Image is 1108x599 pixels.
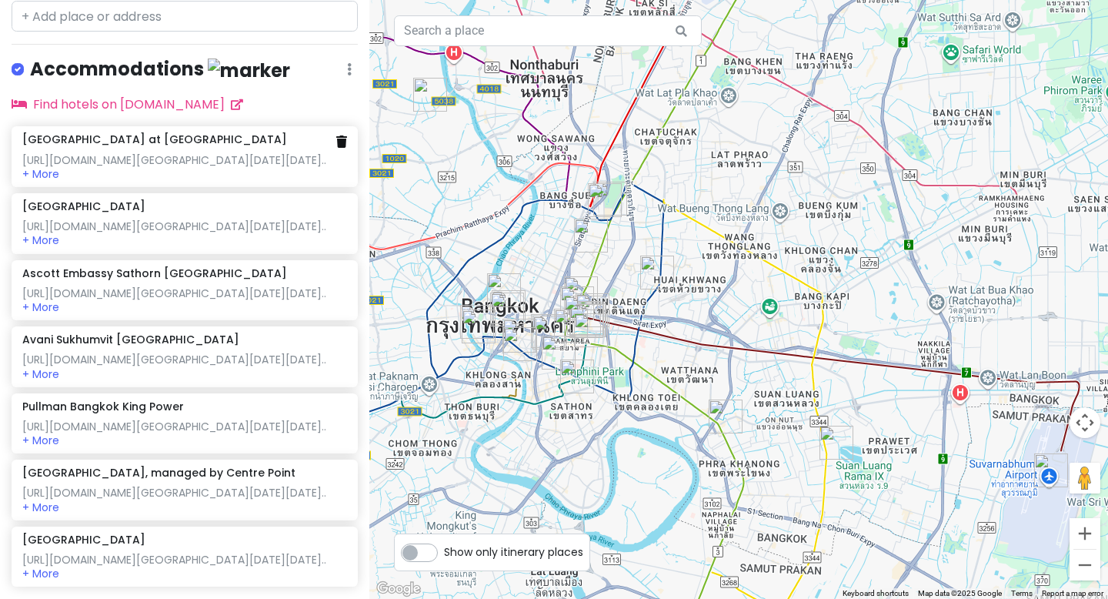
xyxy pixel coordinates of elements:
[554,309,588,343] div: Siam Square
[22,500,59,514] button: + More
[22,333,239,346] h6: Avani Sukhumvit [GEOGRAPHIC_DATA]
[531,314,565,348] div: Jeh O Chula Banthatthong
[462,310,496,343] div: RONGROS
[1070,550,1100,581] button: Zoom out
[460,305,494,339] div: Pad Thai Kratong Thong by ama
[22,300,59,314] button: + More
[373,579,424,599] img: Google
[22,219,346,233] div: [URL][DOMAIN_NAME][GEOGRAPHIC_DATA][DATE][DATE]..
[1042,589,1103,597] a: Report a map error
[593,182,627,216] div: Chatuchak Weekend Market
[576,293,609,327] div: Centara Watergate Pavilion Hotel Bangkok
[208,59,290,82] img: marker
[22,233,59,247] button: + More
[502,319,536,353] div: Chinatown Bangkok
[22,433,59,447] button: + More
[503,327,537,361] div: Song Wat Road
[560,360,594,393] div: Ascott Embassy Sathorn Bangkok
[1070,407,1100,438] button: Map camera controls
[564,276,598,310] div: Pullman Bangkok King Power
[413,78,447,112] div: Theme Park arttoy กล่องจุ่ม
[394,15,702,46] input: Search a place
[12,1,358,32] input: + Add place or address
[444,544,583,561] span: Show only itinerary places
[490,293,524,326] div: Absorn Thai Bistro
[709,400,743,433] div: Avani Sukhumvit Bangkok
[22,400,184,413] h6: Pullman Bangkok King Power
[22,420,346,433] div: [URL][DOMAIN_NAME][GEOGRAPHIC_DATA][DATE][DATE]..
[574,313,608,347] div: House of HEALS
[22,466,295,480] h6: [GEOGRAPHIC_DATA], managed by Centre Point
[843,588,909,599] button: Keyboard shortcuts
[819,426,853,460] div: Train Night Market Srinagarindra
[492,290,526,324] div: Thipsamai Padthai Pratoopee
[564,296,606,337] div: Centara Grand & Bangkok Convention Centre at Central World
[22,486,346,500] div: [URL][DOMAIN_NAME][GEOGRAPHIC_DATA][DATE][DATE]..
[22,533,145,547] h6: [GEOGRAPHIC_DATA]
[22,153,346,167] div: [URL][DOMAIN_NAME][GEOGRAPHIC_DATA][DATE][DATE]..
[560,286,594,320] div: Vince Hotel Bangkok Pratunam
[373,579,424,599] a: Open this area in Google Maps (opens a new window)
[22,553,346,567] div: [URL][DOMAIN_NAME][GEOGRAPHIC_DATA][DATE][DATE]..
[22,199,145,213] h6: [GEOGRAPHIC_DATA]
[22,167,59,181] button: + More
[1070,518,1100,549] button: Zoom in
[22,266,287,280] h6: Ascott Embassy Sathorn [GEOGRAPHIC_DATA]
[22,286,346,300] div: [URL][DOMAIN_NAME][GEOGRAPHIC_DATA][DATE][DATE]..
[588,183,622,217] div: Red Building Vintage Chatuchak
[22,353,346,366] div: [URL][DOMAIN_NAME][GEOGRAPHIC_DATA][DATE][DATE]..
[12,95,243,113] a: Find hotels on [DOMAIN_NAME]
[542,336,576,370] div: Mandarin Hotel Bangkok, managed by Centre Point
[574,219,608,253] div: Paknang.bkk
[1034,453,1068,487] div: Suvarnabhumi Airport
[1070,463,1100,494] button: Drag Pegman onto the map to open Street View
[30,57,290,82] h4: Accommodations
[532,316,566,350] div: Ice Cream Samosorn
[1011,589,1033,597] a: Terms (opens in new tab)
[918,589,1002,597] span: Map data ©2025 Google
[22,367,59,381] button: + More
[22,132,287,146] h6: [GEOGRAPHIC_DATA] at [GEOGRAPHIC_DATA]
[640,256,674,289] div: JODD FAIRS Ratchada
[487,273,521,307] div: The Family
[336,133,347,151] a: Delete place
[572,303,606,337] div: Big C Supercenter Ratchadamri
[22,567,59,581] button: + More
